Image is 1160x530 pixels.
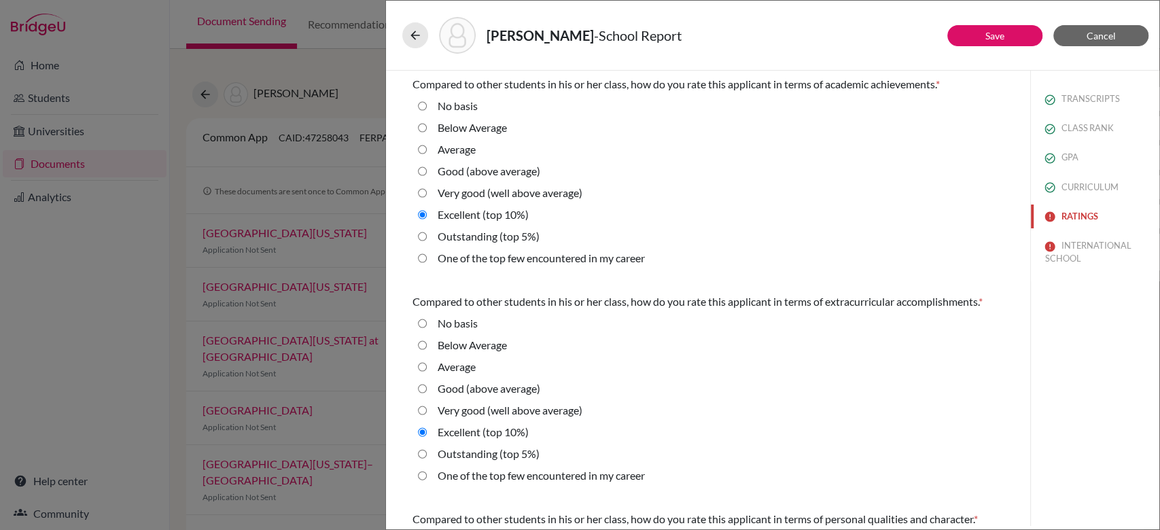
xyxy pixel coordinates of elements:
[487,27,594,43] strong: [PERSON_NAME]
[438,467,645,484] label: One of the top few encountered in my career
[594,27,682,43] span: - School Report
[438,185,582,201] label: Very good (well above average)
[1044,241,1055,252] img: error-544570611efd0a2d1de9.svg
[438,359,476,375] label: Average
[438,120,507,136] label: Below Average
[1044,94,1055,105] img: check_circle_outline-e4d4ac0f8e9136db5ab2.svg
[438,98,478,114] label: No basis
[1044,182,1055,193] img: check_circle_outline-e4d4ac0f8e9136db5ab2.svg
[438,337,507,353] label: Below Average
[412,295,979,308] span: Compared to other students in his or her class, how do you rate this applicant in terms of extrac...
[438,228,540,245] label: Outstanding (top 5%)
[438,402,582,419] label: Very good (well above average)
[438,163,540,179] label: Good (above average)
[438,424,529,440] label: Excellent (top 10%)
[1044,124,1055,135] img: check_circle_outline-e4d4ac0f8e9136db5ab2.svg
[1031,205,1159,228] button: RATINGS
[438,207,529,223] label: Excellent (top 10%)
[438,250,645,266] label: One of the top few encountered in my career
[412,512,974,525] span: Compared to other students in his or her class, how do you rate this applicant in terms of person...
[1044,211,1055,222] img: error-544570611efd0a2d1de9.svg
[438,141,476,158] label: Average
[412,77,936,90] span: Compared to other students in his or her class, how do you rate this applicant in terms of academ...
[438,381,540,397] label: Good (above average)
[1044,153,1055,164] img: check_circle_outline-e4d4ac0f8e9136db5ab2.svg
[1031,175,1159,199] button: CURRICULUM
[1031,234,1159,270] button: INTERNATIONAL SCHOOL
[1031,145,1159,169] button: GPA
[1031,116,1159,140] button: CLASS RANK
[1031,87,1159,111] button: TRANSCRIPTS
[438,446,540,462] label: Outstanding (top 5%)
[438,315,478,332] label: No basis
